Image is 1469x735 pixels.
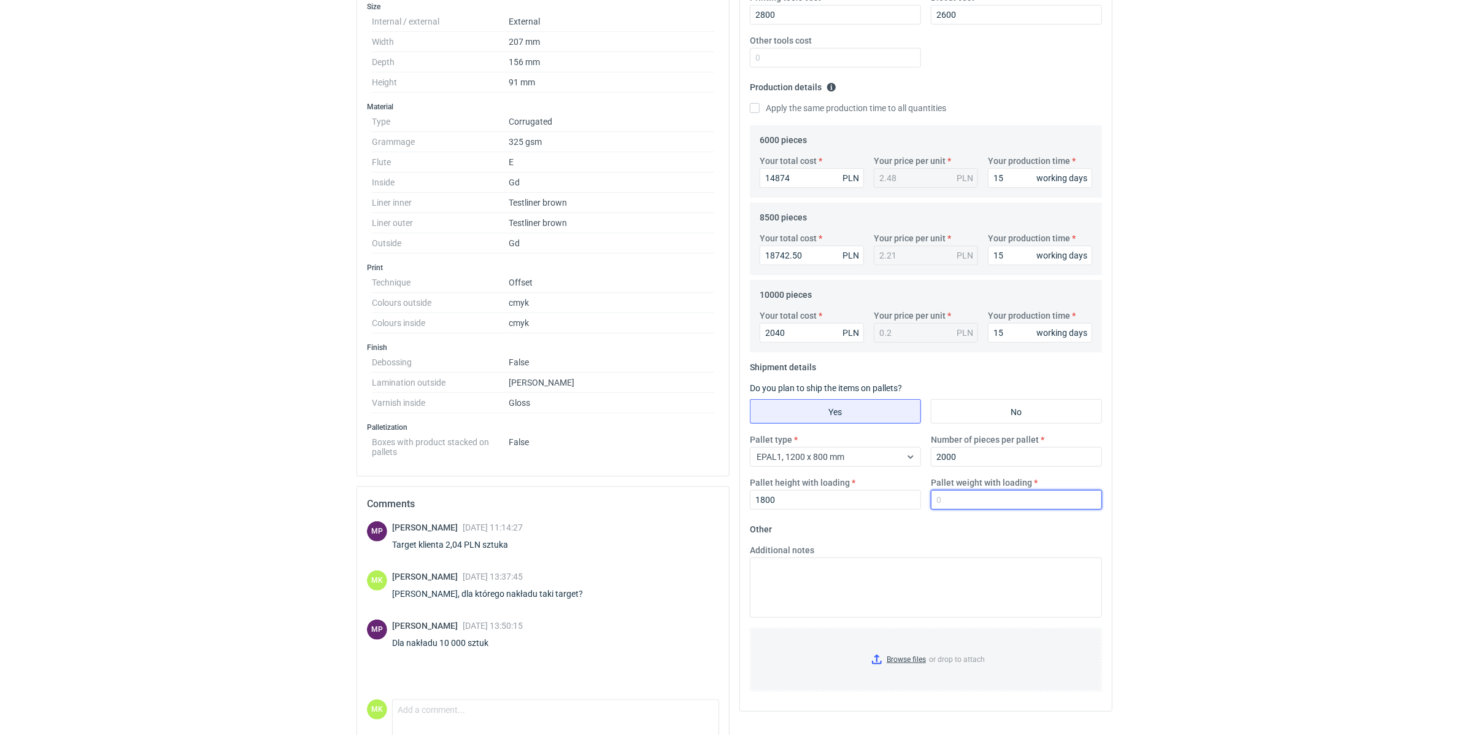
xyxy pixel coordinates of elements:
dt: Type [372,112,509,132]
dt: Boxes with product stacked on pallets [372,432,509,457]
div: PLN [842,172,859,184]
input: 0 [750,48,921,68]
label: No [931,399,1102,424]
div: Michał Palasek [367,620,387,640]
label: Pallet type [750,434,792,446]
div: [PERSON_NAME], dla którego nakładu taki target? [392,588,598,600]
dt: Outside [372,233,509,254]
label: Pallet height with loading [750,476,850,489]
span: [DATE] 11:14:27 [463,523,523,532]
dt: Height [372,72,509,93]
label: Your total cost [760,232,817,244]
figcaption: MP [367,521,387,542]
span: EPAL1, 1200 x 800 mm [757,452,844,462]
input: 0 [760,323,864,343]
dd: 207 mm [509,32,714,52]
dt: Colours outside [372,293,509,313]
dd: External [509,12,714,32]
dd: E [509,152,714,173]
h3: Material [367,102,719,112]
div: PLN [842,327,859,339]
label: Your production time [988,309,1070,322]
dd: [PERSON_NAME] [509,373,714,393]
h3: Palletization [367,422,719,432]
dd: Gloss [509,393,714,413]
dt: Liner inner [372,193,509,213]
label: Your production time [988,155,1070,167]
input: 0 [750,490,921,510]
dt: Inside [372,173,509,193]
div: PLN [842,249,859,262]
figcaption: MP [367,620,387,640]
label: Number of pieces per pallet [931,434,1039,446]
input: 0 [931,5,1102,25]
label: Your total cost [760,309,817,322]
input: 0 [760,246,864,265]
span: [DATE] 13:37:45 [463,572,523,581]
input: 0 [750,5,921,25]
dt: Depth [372,52,509,72]
dd: False [509,432,714,457]
div: working days [1036,327,1087,339]
input: 0 [988,246,1092,265]
div: PLN [957,249,973,262]
legend: Production details [750,77,836,92]
dt: Debossing [372,352,509,373]
div: PLN [957,327,973,339]
dd: 91 mm [509,72,714,93]
dt: Liner outer [372,213,509,233]
div: working days [1036,172,1087,184]
figcaption: MK [367,699,387,720]
dd: cmyk [509,313,714,333]
legend: Other [750,519,772,534]
label: Your production time [988,232,1070,244]
h3: Size [367,2,719,12]
legend: 6000 pieces [760,130,807,145]
label: Your price per unit [874,309,946,322]
dt: Flute [372,152,509,173]
div: Michał Palasek [367,521,387,542]
dd: Corrugated [509,112,714,132]
span: [PERSON_NAME] [392,572,463,581]
dd: Offset [509,273,714,293]
div: working days [1036,249,1087,262]
legend: 8500 pieces [760,208,807,222]
legend: 10000 pieces [760,285,812,300]
span: [DATE] 13:50:15 [463,621,523,631]
input: 0 [931,447,1102,467]
label: Yes [750,399,921,424]
label: Your price per unit [874,155,946,167]
input: 0 [988,168,1092,188]
dd: 156 mm [509,52,714,72]
span: [PERSON_NAME] [392,523,463,532]
input: 0 [931,490,1102,510]
input: 0 [760,168,864,188]
dd: cmyk [509,293,714,313]
dt: Grammage [372,132,509,152]
h2: Comments [367,497,719,511]
label: Additional notes [750,544,814,556]
figcaption: MK [367,570,387,591]
dt: Lamination outside [372,373,509,393]
label: Your price per unit [874,232,946,244]
div: Martyna Kasperska [367,570,387,591]
h3: Finish [367,343,719,352]
dd: Testliner brown [509,213,714,233]
dt: Width [372,32,509,52]
dd: Testliner brown [509,193,714,213]
span: [PERSON_NAME] [392,621,463,631]
dd: Gd [509,173,714,193]
legend: Shipment details [750,357,816,372]
label: Apply the same production time to all quantities [750,102,946,114]
dt: Technique [372,273,509,293]
dt: Internal / external [372,12,509,32]
label: Pallet weight with loading [931,476,1032,489]
input: 0 [988,323,1092,343]
div: Martyna Kasperska [367,699,387,720]
label: or drop to attach [750,628,1101,691]
dd: Gd [509,233,714,254]
div: PLN [957,172,973,184]
dd: False [509,352,714,373]
h3: Print [367,263,719,273]
label: Do you plan to ship the items on pallets? [750,383,902,393]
